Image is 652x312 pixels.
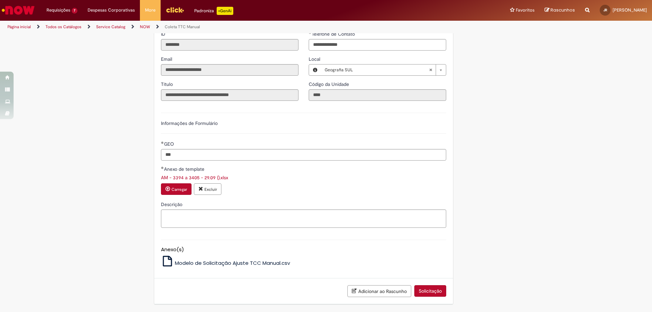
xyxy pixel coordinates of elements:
input: Título [161,89,298,101]
span: GEO [164,141,175,147]
span: [PERSON_NAME] [613,7,647,13]
span: Despesas Corporativas [88,7,135,14]
input: Email [161,64,298,76]
a: Modelo de Solicitação Ajuste TCC Manual.csv [161,259,290,267]
abbr: Limpar campo Local [425,65,436,75]
a: Download de AM - 3394 a 3405 - 29.09 ().xlsx [161,175,228,181]
label: Informações de Formulário [161,120,218,126]
a: Service Catalog [96,24,125,30]
span: Descrição [161,201,184,207]
span: Somente leitura - Código da Unidade [309,81,350,87]
label: Somente leitura - Email [161,56,174,62]
a: Coleta TTC Manual [165,24,200,30]
a: Rascunhos [545,7,575,14]
span: Obrigatório Preenchido [161,141,164,144]
p: +GenAi [217,7,233,15]
input: Telefone de Contato [309,39,446,51]
span: Somente leitura - Título [161,81,174,87]
textarea: Descrição [161,209,446,228]
span: Geografia SUL [325,65,429,75]
button: Carregar anexo de Anexo de template Required [161,183,192,195]
small: Excluir [204,187,217,192]
label: Somente leitura - ID [161,31,167,37]
span: More [145,7,156,14]
a: Geografia SULLimpar campo Local [321,65,446,75]
a: Página inicial [7,24,31,30]
span: Anexo de template [164,166,206,172]
button: Excluir anexo AM - 3394 a 3405 - 29.09 ().xlsx [194,183,221,195]
span: Telefone de Contato [312,31,356,37]
a: Todos os Catálogos [46,24,81,30]
span: 7 [72,8,77,14]
span: Favoritos [516,7,535,14]
input: GEO [161,149,446,161]
img: ServiceNow [1,3,36,17]
span: JR [603,8,607,12]
span: Obrigatório Preenchido [161,166,164,169]
input: Código da Unidade [309,89,446,101]
label: Somente leitura - Código da Unidade [309,81,350,88]
img: click_logo_yellow_360x200.png [166,5,184,15]
small: Carregar [171,187,187,192]
span: Local [309,56,322,62]
button: Adicionar ao Rascunho [347,285,411,297]
ul: Trilhas de página [5,21,430,33]
span: Rascunhos [550,7,575,13]
button: Local, Visualizar este registro Geografia SUL [309,65,321,75]
button: Solicitação [414,285,446,297]
input: ID [161,39,298,51]
div: Padroniza [194,7,233,15]
span: Requisições [47,7,70,14]
span: Modelo de Solicitação Ajuste TCC Manual.csv [175,259,290,267]
label: Somente leitura - Título [161,81,174,88]
span: Obrigatório Preenchido [309,31,312,34]
h5: Anexo(s) [161,247,446,253]
a: NOW [140,24,150,30]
